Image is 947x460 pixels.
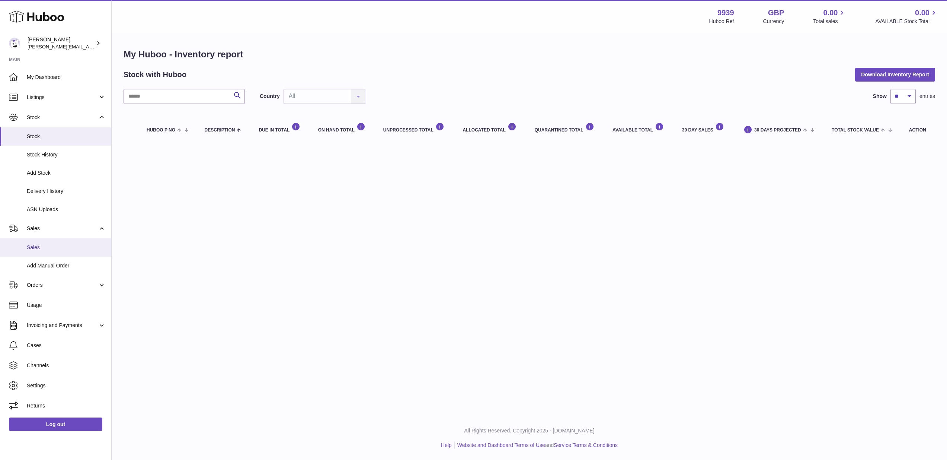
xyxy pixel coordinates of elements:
[27,382,106,389] span: Settings
[919,93,935,100] span: entries
[27,402,106,409] span: Returns
[612,123,667,133] div: AVAILABLE Total
[118,427,941,434] p: All Rights Reserved. Copyright 2025 - [DOMAIN_NAME]
[682,123,727,133] div: 30 DAY SALES
[318,123,368,133] div: ON HAND Total
[875,18,938,25] span: AVAILABLE Stock Total
[909,128,928,133] div: Action
[763,18,784,25] div: Currency
[754,128,801,133] span: 30 DAYS PROJECTED
[27,169,106,177] span: Add Stock
[204,128,235,133] span: Description
[27,133,106,140] span: Stock
[832,128,879,133] span: Total stock value
[27,206,106,213] span: ASN Uploads
[124,48,935,60] h1: My Huboo - Inventory report
[260,93,280,100] label: Country
[27,322,98,329] span: Invoicing and Payments
[383,123,448,133] div: UNPROCESSED Total
[124,70,186,80] h2: Stock with Huboo
[535,123,598,133] div: QUARANTINED Total
[457,442,545,448] a: Website and Dashboard Terms of Use
[27,342,106,349] span: Cases
[915,8,930,18] span: 0.00
[27,151,106,158] span: Stock History
[27,282,98,289] span: Orders
[27,244,106,251] span: Sales
[717,8,734,18] strong: 9939
[27,94,98,101] span: Listings
[27,302,106,309] span: Usage
[463,123,520,133] div: ALLOCATED Total
[875,8,938,25] a: 0.00 AVAILABLE Stock Total
[27,262,106,269] span: Add Manual Order
[9,38,20,49] img: tommyhardy@hotmail.com
[147,128,175,133] span: Huboo P no
[259,123,303,133] div: DUE IN TOTAL
[27,225,98,232] span: Sales
[27,114,98,121] span: Stock
[27,74,106,81] span: My Dashboard
[768,8,784,18] strong: GBP
[455,442,618,449] li: and
[873,93,887,100] label: Show
[28,36,95,50] div: [PERSON_NAME]
[9,418,102,431] a: Log out
[813,8,846,25] a: 0.00 Total sales
[554,442,618,448] a: Service Terms & Conditions
[28,44,149,50] span: [PERSON_NAME][EMAIL_ADDRESS][DOMAIN_NAME]
[441,442,452,448] a: Help
[813,18,846,25] span: Total sales
[823,8,838,18] span: 0.00
[855,68,935,81] button: Download Inventory Report
[27,362,106,369] span: Channels
[27,188,106,195] span: Delivery History
[709,18,734,25] div: Huboo Ref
